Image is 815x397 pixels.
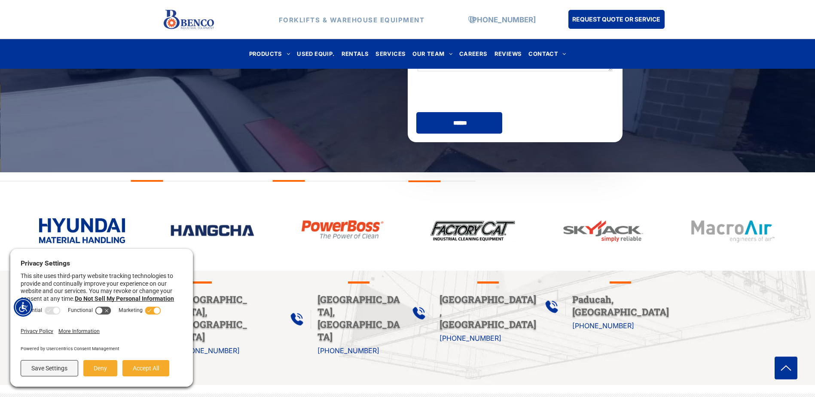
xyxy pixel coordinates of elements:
[14,298,33,317] div: Accessibility Menu
[317,346,379,355] a: [PHONE_NUMBER]
[572,293,669,318] span: Paducah, [GEOGRAPHIC_DATA]
[568,10,665,29] a: REQUEST QUOTE OR SERVICE
[338,48,372,60] a: RENTALS
[417,77,535,107] iframe: reCAPTCHA
[525,48,569,60] a: CONTACT
[456,48,491,60] a: CAREERS
[690,217,776,245] img: bencoindustrial
[169,223,255,237] img: bencoindustrial
[279,15,425,24] strong: FORKLIFTS & WAREHOUSE EQUIPMENT
[440,334,501,342] a: [PHONE_NUMBER]
[372,48,409,60] a: SERVICES
[572,11,660,27] span: REQUEST QUOTE OR SERVICE
[491,48,525,60] a: REVIEWS
[178,293,247,343] span: [GEOGRAPHIC_DATA], [GEOGRAPHIC_DATA]
[409,48,456,60] a: OUR TEAM
[293,48,338,60] a: USED EQUIP.
[572,321,634,330] a: [PHONE_NUMBER]
[440,293,536,330] span: [GEOGRAPHIC_DATA], [GEOGRAPHIC_DATA]
[299,217,385,241] img: bencoindustrial
[178,346,240,355] a: [PHONE_NUMBER]
[39,218,125,243] img: bencoindustrial
[470,15,536,24] a: [PHONE_NUMBER]
[246,48,294,60] a: PRODUCTS
[317,293,400,343] span: [GEOGRAPHIC_DATA], [GEOGRAPHIC_DATA]
[430,218,516,243] img: bencoindustrial
[560,218,646,245] img: bencoindustrial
